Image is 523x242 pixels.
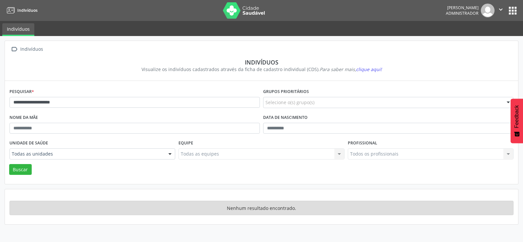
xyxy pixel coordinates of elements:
div: Nenhum resultado encontrado. [9,201,514,215]
button:  [495,4,507,17]
img: img [481,4,495,17]
span: Todas as unidades [12,151,162,157]
span: Selecione o(s) grupo(s) [265,99,314,106]
label: Grupos prioritários [263,87,309,97]
button: Buscar [9,164,32,175]
span: Indivíduos [17,8,38,13]
label: Nome da mãe [9,113,38,123]
label: Unidade de saúde [9,138,48,148]
i:  [9,45,19,54]
a: Indivíduos [2,23,34,36]
div: [PERSON_NAME] [446,5,479,10]
span: Administrador [446,10,479,16]
a: Indivíduos [5,5,38,16]
button: apps [507,5,518,16]
i:  [497,6,504,13]
div: Indivíduos [19,45,44,54]
div: Visualize os indivíduos cadastrados através da ficha de cadastro individual (CDS). [14,66,509,73]
i: Para saber mais, [320,66,382,72]
label: Profissional [348,138,377,148]
label: Equipe [178,138,193,148]
span: clique aqui! [356,66,382,72]
button: Feedback - Mostrar pesquisa [511,99,523,143]
span: Feedback [514,105,520,128]
div: Indivíduos [14,59,509,66]
label: Data de nascimento [263,113,308,123]
label: Pesquisar [9,87,34,97]
a:  Indivíduos [9,45,44,54]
